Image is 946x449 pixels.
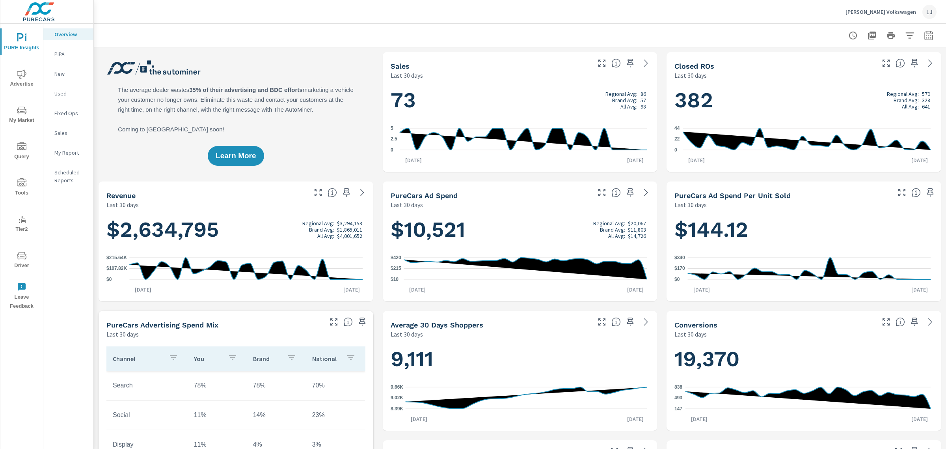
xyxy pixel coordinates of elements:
[612,97,637,103] p: Brand Avg:
[3,106,41,125] span: My Market
[328,316,340,328] button: Make Fullscreen
[906,415,933,423] p: [DATE]
[106,255,127,260] text: $215.64K
[880,57,892,69] button: Make Fullscreen
[622,415,649,423] p: [DATE]
[908,316,921,328] span: Save this to your personalized report
[674,384,682,390] text: 838
[624,316,637,328] span: Save this to your personalized report
[924,186,937,199] span: Save this to your personalized report
[54,30,87,38] p: Overview
[674,216,933,243] h1: $144.12
[54,70,87,78] p: New
[106,266,127,271] text: $107.82K
[188,405,247,425] td: 11%
[391,255,401,260] text: $420
[845,8,916,15] p: [PERSON_NAME] Volkswagen
[622,286,649,294] p: [DATE]
[391,321,483,329] h5: Average 30 Days Shoppers
[674,266,685,271] text: $170
[54,129,87,137] p: Sales
[880,316,892,328] button: Make Fullscreen
[391,329,423,339] p: Last 30 days
[43,88,93,99] div: Used
[129,286,157,294] p: [DATE]
[337,226,362,233] p: $1,865,011
[596,186,608,199] button: Make Fullscreen
[906,286,933,294] p: [DATE]
[620,103,637,110] p: All Avg:
[106,376,188,395] td: Search
[596,57,608,69] button: Make Fullscreen
[922,91,930,97] p: 579
[593,220,625,226] p: Regional Avg:
[328,188,337,197] span: Total sales revenue over the selected date range. [Source: This data is sourced from the dealer’s...
[674,71,707,80] p: Last 30 days
[309,226,334,233] p: Brand Avg:
[306,405,365,425] td: 23%
[883,28,899,43] button: Print Report
[43,48,93,60] div: PIPA
[43,167,93,186] div: Scheduled Reports
[54,90,87,97] p: Used
[640,57,652,69] a: See more details in report
[3,33,41,52] span: PURE Insights
[641,103,646,110] p: 98
[921,28,937,43] button: Select Date Range
[896,317,905,327] span: The number of dealer-specified goals completed by a visitor. [Source: This data is provided by th...
[622,156,649,164] p: [DATE]
[674,346,933,372] h1: 19,370
[400,156,427,164] p: [DATE]
[611,58,621,68] span: Number of vehicles sold by the dealership over the selected date range. [Source: This data is sou...
[317,233,334,239] p: All Avg:
[640,316,652,328] a: See more details in report
[908,57,921,69] span: Save this to your personalized report
[911,188,921,197] span: Average cost of advertising per each vehicle sold at the dealer over the selected date range. The...
[674,200,707,210] p: Last 30 days
[628,233,646,239] p: $14,726
[391,346,650,372] h1: 9,111
[3,69,41,89] span: Advertise
[896,186,908,199] button: Make Fullscreen
[106,200,139,210] p: Last 30 days
[391,87,650,114] h1: 73
[605,91,637,97] p: Regional Avg:
[3,178,41,198] span: Tools
[356,186,369,199] a: See more details in report
[340,186,353,199] span: Save this to your personalized report
[674,395,682,401] text: 493
[43,28,93,40] div: Overview
[3,251,41,270] span: Driver
[674,329,707,339] p: Last 30 days
[674,137,680,142] text: 22
[54,50,87,58] p: PIPA
[312,186,324,199] button: Make Fullscreen
[391,277,399,282] text: $10
[674,125,680,131] text: 44
[54,168,87,184] p: Scheduled Reports
[106,321,218,329] h5: PureCars Advertising Spend Mix
[674,62,714,70] h5: Closed ROs
[391,71,423,80] p: Last 30 days
[922,5,937,19] div: LJ
[343,317,353,327] span: This table looks at how you compare to the amount of budget you spend per channel as opposed to y...
[43,107,93,119] div: Fixed Ops
[391,137,397,142] text: 2.5
[688,286,715,294] p: [DATE]
[404,286,431,294] p: [DATE]
[641,97,646,103] p: 57
[674,255,685,260] text: $340
[302,220,334,226] p: Regional Avg:
[0,24,43,314] div: nav menu
[683,156,710,164] p: [DATE]
[391,395,403,401] text: 9.02K
[894,97,919,103] p: Brand Avg:
[391,216,650,243] h1: $10,521
[391,384,403,390] text: 9.66K
[611,317,621,327] span: A rolling 30 day total of daily Shoppers on the dealership website, averaged over the selected da...
[356,316,369,328] span: Save this to your personalized report
[674,277,680,282] text: $0
[864,28,880,43] button: "Export Report to PDF"
[312,355,340,363] p: National
[902,28,918,43] button: Apply Filters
